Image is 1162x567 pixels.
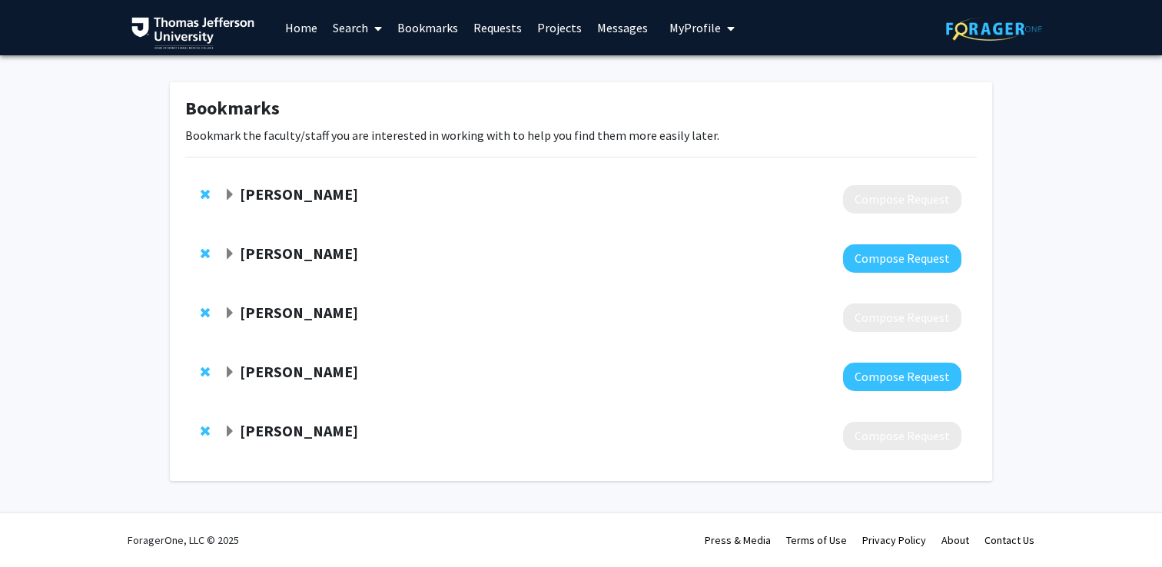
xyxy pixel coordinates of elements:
span: Remove Jennie Ryan from bookmarks [201,247,210,260]
button: Compose Request to Megan Reed [843,185,961,214]
a: Search [325,1,390,55]
a: Projects [530,1,589,55]
a: Contact Us [984,533,1034,547]
a: Privacy Policy [862,533,926,547]
button: Compose Request to Karin Borgmann-Winter [843,303,961,332]
img: Thomas Jefferson University Logo [131,17,254,49]
a: Terms of Use [786,533,847,547]
p: Bookmark the faculty/staff you are interested in working with to help you find them more easily l... [185,126,977,144]
span: Remove Megan Reed from bookmarks [201,188,210,201]
strong: [PERSON_NAME] [240,184,358,204]
span: Remove Meghan Harrison from bookmarks [201,425,210,437]
a: Press & Media [705,533,771,547]
a: Bookmarks [390,1,466,55]
button: Compose Request to Meghan Harrison [843,422,961,450]
button: Compose Request to Jennie Ryan [843,244,961,273]
a: Home [277,1,325,55]
strong: [PERSON_NAME] [240,244,358,263]
strong: [PERSON_NAME] [240,303,358,322]
strong: [PERSON_NAME] [240,421,358,440]
h1: Bookmarks [185,98,977,120]
span: Remove Karin Borgmann-Winter from bookmarks [201,307,210,319]
span: Remove Zhikui Wei from bookmarks [201,366,210,378]
a: About [941,533,969,547]
span: Expand Meghan Harrison Bookmark [224,426,236,438]
span: Expand Karin Borgmann-Winter Bookmark [224,307,236,320]
span: My Profile [669,20,721,35]
a: Requests [466,1,530,55]
div: ForagerOne, LLC © 2025 [128,513,239,567]
a: Messages [589,1,656,55]
button: Compose Request to Zhikui Wei [843,363,961,391]
span: Expand Megan Reed Bookmark [224,189,236,201]
strong: [PERSON_NAME] [240,362,358,381]
span: Expand Jennie Ryan Bookmark [224,248,236,260]
img: ForagerOne Logo [946,17,1042,41]
span: Expand Zhikui Wei Bookmark [224,366,236,379]
iframe: Chat [12,498,65,555]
